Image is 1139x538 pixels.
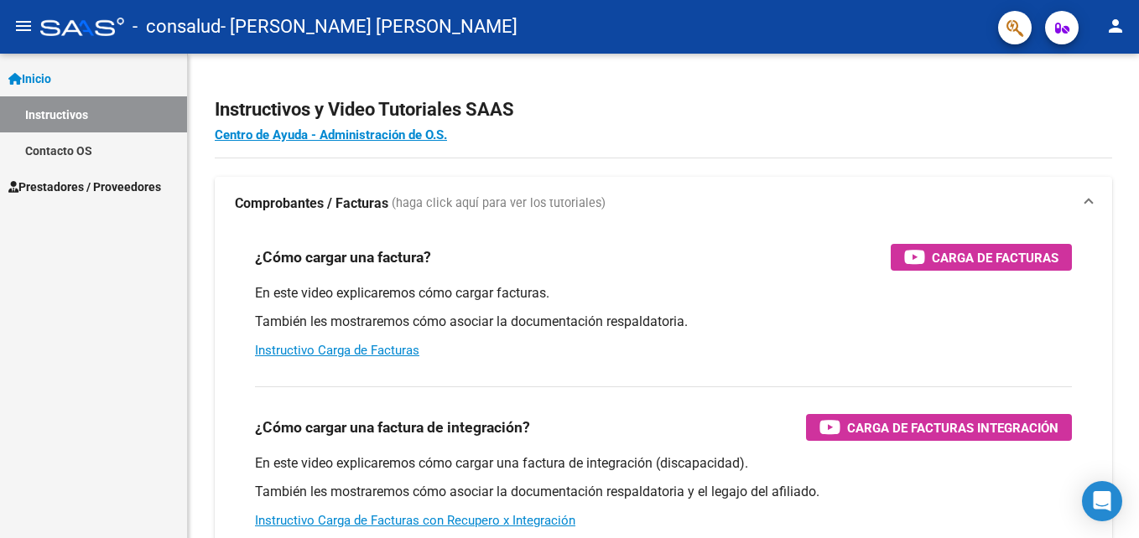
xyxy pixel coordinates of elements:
[13,16,34,36] mat-icon: menu
[255,246,431,269] h3: ¿Cómo cargar una factura?
[932,247,1058,268] span: Carga de Facturas
[255,313,1072,331] p: También les mostraremos cómo asociar la documentación respaldatoria.
[133,8,221,45] span: - consalud
[255,416,530,439] h3: ¿Cómo cargar una factura de integración?
[847,417,1058,438] span: Carga de Facturas Integración
[1082,481,1122,521] div: Open Intercom Messenger
[255,513,575,528] a: Instructivo Carga de Facturas con Recupero x Integración
[255,454,1072,473] p: En este video explicaremos cómo cargar una factura de integración (discapacidad).
[215,94,1112,126] h2: Instructivos y Video Tutoriales SAAS
[255,343,419,358] a: Instructivo Carga de Facturas
[215,177,1112,230] mat-expansion-panel-header: Comprobantes / Facturas (haga click aquí para ver los tutoriales)
[8,178,161,196] span: Prestadores / Proveedores
[1105,16,1126,36] mat-icon: person
[806,414,1072,441] button: Carga de Facturas Integración
[221,8,517,45] span: - [PERSON_NAME] [PERSON_NAME]
[8,70,51,88] span: Inicio
[891,244,1072,271] button: Carga de Facturas
[235,194,388,213] strong: Comprobantes / Facturas
[392,194,606,213] span: (haga click aquí para ver los tutoriales)
[255,284,1072,303] p: En este video explicaremos cómo cargar facturas.
[215,127,447,142] a: Centro de Ayuda - Administración de O.S.
[255,483,1072,501] p: También les mostraremos cómo asociar la documentación respaldatoria y el legajo del afiliado.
